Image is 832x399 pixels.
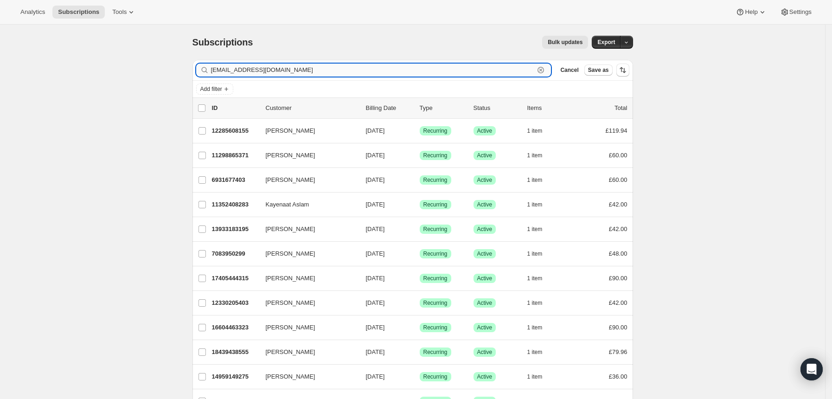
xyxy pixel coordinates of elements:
[474,103,520,113] p: Status
[527,247,553,260] button: 1 item
[260,345,353,360] button: [PERSON_NAME]
[266,348,315,357] span: [PERSON_NAME]
[423,176,448,184] span: Recurring
[609,225,627,232] span: £42.00
[15,6,51,19] button: Analytics
[212,298,258,308] p: 12330205403
[477,373,493,380] span: Active
[212,126,258,135] p: 12285608155
[212,223,627,236] div: 13933183195[PERSON_NAME][DATE]SuccessRecurringSuccessActive1 item£42.00
[423,275,448,282] span: Recurring
[423,324,448,331] span: Recurring
[212,272,627,285] div: 17405444315[PERSON_NAME][DATE]SuccessRecurringSuccessActive1 item£90.00
[527,225,543,233] span: 1 item
[527,324,543,331] span: 1 item
[527,370,553,383] button: 1 item
[616,64,629,77] button: Sort the results
[423,250,448,257] span: Recurring
[266,151,315,160] span: [PERSON_NAME]
[212,249,258,258] p: 7083950299
[527,275,543,282] span: 1 item
[774,6,817,19] button: Settings
[366,103,412,113] p: Billing Date
[266,126,315,135] span: [PERSON_NAME]
[423,127,448,135] span: Recurring
[527,373,543,380] span: 1 item
[477,324,493,331] span: Active
[527,321,553,334] button: 1 item
[212,149,627,162] div: 11298865371[PERSON_NAME][DATE]SuccessRecurringSuccessActive1 item£60.00
[527,127,543,135] span: 1 item
[477,127,493,135] span: Active
[542,36,588,49] button: Bulk updates
[609,373,627,380] span: £36.00
[366,373,385,380] span: [DATE]
[609,324,627,331] span: £90.00
[266,298,315,308] span: [PERSON_NAME]
[260,197,353,212] button: Kayenaat Aslam
[800,358,823,380] div: Open Intercom Messenger
[260,369,353,384] button: [PERSON_NAME]
[266,225,315,234] span: [PERSON_NAME]
[266,175,315,185] span: [PERSON_NAME]
[584,64,613,76] button: Save as
[212,296,627,309] div: 12330205403[PERSON_NAME][DATE]SuccessRecurringSuccessActive1 item£42.00
[366,201,385,208] span: [DATE]
[212,321,627,334] div: 16604463323[PERSON_NAME][DATE]SuccessRecurringSuccessActive1 item£90.00
[423,225,448,233] span: Recurring
[592,36,621,49] button: Export
[212,103,258,113] p: ID
[609,275,627,282] span: £90.00
[527,296,553,309] button: 1 item
[420,103,466,113] div: Type
[609,152,627,159] span: £60.00
[527,152,543,159] span: 1 item
[266,372,315,381] span: [PERSON_NAME]
[212,200,258,209] p: 11352408283
[260,123,353,138] button: [PERSON_NAME]
[477,152,493,159] span: Active
[609,176,627,183] span: £60.00
[527,176,543,184] span: 1 item
[423,348,448,356] span: Recurring
[527,346,553,359] button: 1 item
[366,250,385,257] span: [DATE]
[200,85,222,93] span: Add filter
[212,175,258,185] p: 6931677403
[527,174,553,187] button: 1 item
[606,127,627,134] span: £119.94
[745,8,757,16] span: Help
[260,320,353,335] button: [PERSON_NAME]
[477,250,493,257] span: Active
[212,372,258,381] p: 14959149275
[20,8,45,16] span: Analytics
[423,373,448,380] span: Recurring
[212,225,258,234] p: 13933183195
[212,198,627,211] div: 11352408283Kayenaat Aslam[DATE]SuccessRecurringSuccessActive1 item£42.00
[527,299,543,307] span: 1 item
[212,274,258,283] p: 17405444315
[366,225,385,232] span: [DATE]
[609,201,627,208] span: £42.00
[536,65,545,75] button: Clear
[477,201,493,208] span: Active
[477,275,493,282] span: Active
[366,324,385,331] span: [DATE]
[588,66,609,74] span: Save as
[527,348,543,356] span: 1 item
[107,6,141,19] button: Tools
[212,247,627,260] div: 7083950299[PERSON_NAME][DATE]SuccessRecurringSuccessActive1 item£48.00
[477,225,493,233] span: Active
[597,39,615,46] span: Export
[266,249,315,258] span: [PERSON_NAME]
[52,6,105,19] button: Subscriptions
[560,66,578,74] span: Cancel
[789,8,812,16] span: Settings
[423,299,448,307] span: Recurring
[609,299,627,306] span: £42.00
[260,296,353,310] button: [PERSON_NAME]
[58,8,99,16] span: Subscriptions
[266,103,358,113] p: Customer
[614,103,627,113] p: Total
[212,348,258,357] p: 18439438555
